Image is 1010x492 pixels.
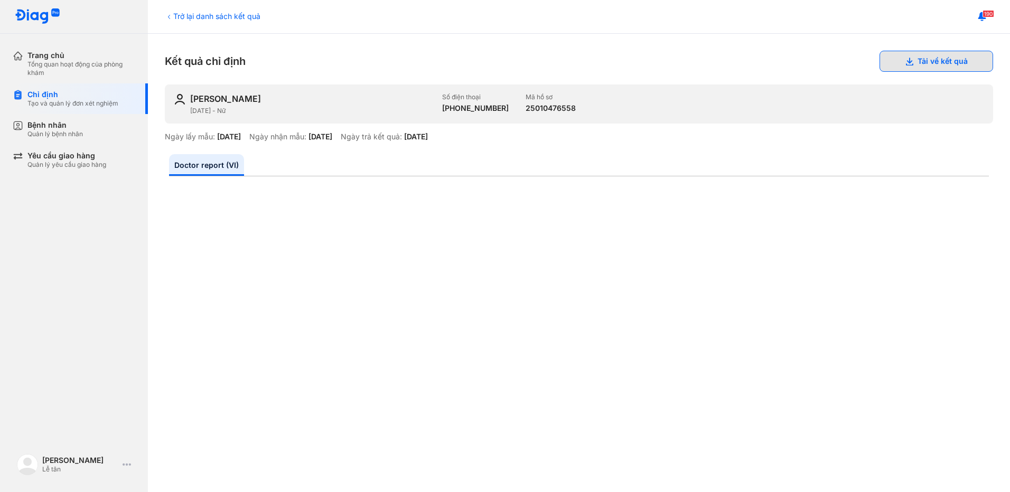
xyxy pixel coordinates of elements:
[983,10,994,17] span: 190
[169,154,244,176] a: Doctor report (VI)
[526,93,576,101] div: Mã hồ sơ
[15,8,60,25] img: logo
[442,103,509,113] div: [PHONE_NUMBER]
[165,51,993,72] div: Kết quả chỉ định
[27,60,135,77] div: Tổng quan hoạt động của phòng khám
[42,456,118,465] div: [PERSON_NAME]
[308,132,332,141] div: [DATE]
[190,93,261,105] div: [PERSON_NAME]
[27,160,106,169] div: Quản lý yêu cầu giao hàng
[442,93,509,101] div: Số điện thoại
[27,99,118,108] div: Tạo và quản lý đơn xét nghiệm
[165,11,260,22] div: Trở lại danh sách kết quả
[190,107,434,115] div: [DATE] - Nữ
[42,465,118,474] div: Lễ tân
[27,130,83,138] div: Quản lý bệnh nhân
[165,132,215,141] div: Ngày lấy mẫu:
[17,454,38,475] img: logo
[27,151,106,160] div: Yêu cầu giao hàng
[27,51,135,60] div: Trang chủ
[27,90,118,99] div: Chỉ định
[526,103,576,113] div: 25010476558
[249,132,306,141] div: Ngày nhận mẫu:
[341,132,402,141] div: Ngày trả kết quả:
[880,51,993,72] button: Tải về kết quả
[404,132,428,141] div: [DATE]
[217,132,241,141] div: [DATE]
[27,120,83,130] div: Bệnh nhân
[173,93,186,106] img: user-icon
